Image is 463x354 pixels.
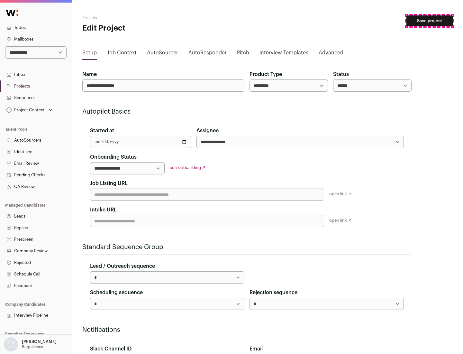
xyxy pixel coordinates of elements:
[3,337,58,351] button: Open dropdown
[3,6,22,19] img: Wellfound
[250,289,297,296] label: Rejection sequence
[90,262,155,270] label: Lead / Outreach sequence
[188,49,227,59] a: AutoResponder
[147,49,178,59] a: AutoSourcer
[22,344,43,349] p: Bagelicious
[333,70,349,78] label: Status
[82,70,97,78] label: Name
[250,70,282,78] label: Product Type
[319,49,343,59] a: Advanced
[90,206,117,214] label: Intake URL
[90,127,114,135] label: Started at
[406,15,453,26] button: Save project
[82,107,412,116] h2: Autopilot Basics
[22,339,57,344] p: [PERSON_NAME]
[82,325,412,334] h2: Notifications
[237,49,249,59] a: Pitch
[259,49,308,59] a: Interview Templates
[90,345,132,353] label: Slack Channel ID
[250,345,404,353] div: Email
[107,49,137,59] a: Job Context
[5,107,45,113] div: Project Context
[82,15,206,21] h2: Projects
[5,106,54,115] button: Open dropdown
[90,180,128,187] label: Job Listing URL
[82,49,97,59] a: Setup
[196,127,219,135] label: Assignee
[4,337,18,351] img: nopic.png
[82,243,412,252] h2: Standard Sequence Group
[90,153,137,161] label: Onboarding Status
[82,23,206,33] h1: Edit Project
[170,165,205,170] a: edit onboarding ↗
[90,289,143,296] label: Scheduling sequence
